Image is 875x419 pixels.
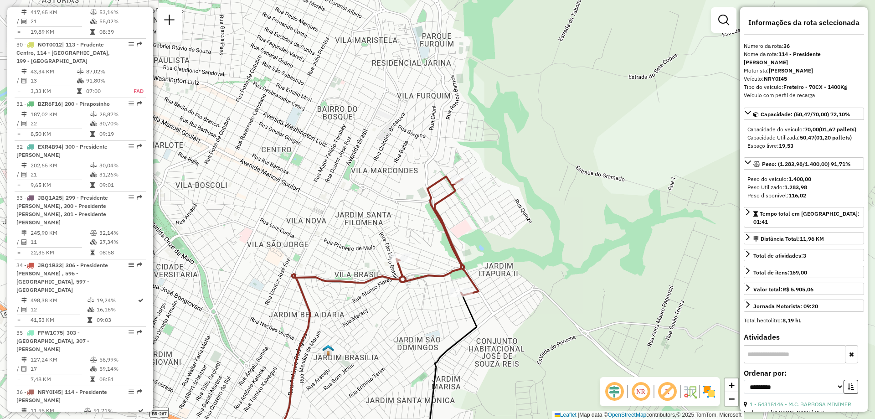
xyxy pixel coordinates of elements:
[753,210,860,225] span: Tempo total em [GEOGRAPHIC_DATA]: 01:41
[744,232,864,244] a: Distância Total:11,96 KM
[30,355,90,364] td: 127,24 KM
[30,87,77,96] td: 3,33 KM
[16,181,21,190] td: =
[744,316,864,325] div: Total hectolitro:
[99,129,142,139] td: 09:19
[630,381,652,403] span: Ocultar NR
[129,262,134,268] em: Opções
[21,230,27,236] i: Distância Total
[21,121,27,126] i: Total de Atividades
[30,67,77,76] td: 43,34 KM
[715,11,733,29] a: Exibir filtros
[21,408,27,414] i: Distância Total
[16,329,89,352] span: | 303 - [GEOGRAPHIC_DATA], 307 - [PERSON_NAME]
[38,388,61,395] span: NRY0I45
[129,389,134,394] em: Opções
[30,406,84,415] td: 11,96 KM
[96,296,137,305] td: 19,24%
[77,69,84,74] i: % de utilização do peso
[129,144,134,149] em: Opções
[30,296,87,305] td: 498,38 KM
[90,377,95,382] i: Tempo total em rota
[86,67,124,76] td: 87,02%
[30,27,90,36] td: 19,89 KM
[137,262,142,268] em: Rota exportada
[16,388,107,403] span: | 114 - Presidente [PERSON_NAME]
[578,412,579,418] span: |
[603,381,625,403] span: Ocultar deslocamento
[744,83,864,91] div: Tipo do veículo:
[90,29,95,35] i: Tempo total em rota
[16,129,21,139] td: =
[137,389,142,394] em: Rota exportada
[702,384,716,399] img: Exibir/Ocultar setores
[90,239,97,245] i: % de utilização da cubagem
[16,375,21,384] td: =
[90,19,97,24] i: % de utilização da cubagem
[782,317,801,324] strong: 8,19 hL
[753,302,818,310] div: Jornada Motorista: 09:20
[30,364,90,373] td: 17
[38,262,62,269] span: JBQ1B33
[90,230,97,236] i: % de utilização do peso
[90,163,97,168] i: % de utilização do peso
[744,249,864,261] a: Total de atividades:3
[744,75,864,83] div: Veículo:
[30,181,90,190] td: 9,65 KM
[86,87,124,96] td: 07:00
[16,100,110,107] span: 31 -
[129,330,134,335] em: Opções
[747,176,811,182] span: Peso do veículo:
[137,144,142,149] em: Rota exportada
[99,355,142,364] td: 56,99%
[138,408,144,414] i: Rota otimizada
[129,101,134,106] em: Opções
[99,375,142,384] td: 08:51
[744,283,864,295] a: Valor total:R$ 5.905,06
[30,129,90,139] td: 8,50 KM
[747,142,860,150] div: Espaço livre:
[99,119,142,128] td: 30,70%
[137,41,142,47] em: Rota exportada
[683,384,697,399] img: Fluxo de ruas
[16,170,21,179] td: /
[16,87,21,96] td: =
[77,88,82,94] i: Tempo total em rota
[744,409,864,417] div: Endereço: [PERSON_NAME] 759
[16,27,21,36] td: =
[99,110,142,119] td: 28,87%
[90,121,97,126] i: % de utilização da cubagem
[744,122,864,154] div: Capacidade: (50,47/70,00) 72,10%
[16,143,108,158] span: 32 -
[16,262,108,293] span: | 306 - Presidente [PERSON_NAME] , 596 - [GEOGRAPHIC_DATA], 597 - [GEOGRAPHIC_DATA]
[90,366,97,372] i: % de utilização da cubagem
[30,248,90,257] td: 22,35 KM
[30,238,90,247] td: 11
[16,41,110,64] span: 30 -
[90,131,95,137] i: Tempo total em rota
[137,101,142,106] em: Rota exportada
[30,170,90,179] td: 21
[16,329,89,352] span: 35 -
[90,10,97,15] i: % de utilização do peso
[322,344,334,356] img: Fads
[21,298,27,303] i: Distância Total
[744,91,864,99] div: Veículo com perfil de recarga
[764,75,787,82] strong: NRY0I45
[783,42,790,49] strong: 36
[800,134,814,141] strong: 50,47
[77,78,84,83] i: % de utilização da cubagem
[21,78,27,83] i: Total de Atividades
[21,366,27,372] i: Total de Atividades
[744,108,864,120] a: Capacidade: (50,47/70,00) 72,10%
[99,181,142,190] td: 09:01
[21,10,27,15] i: Distância Total
[87,298,94,303] i: % de utilização do peso
[725,392,738,406] a: Zoom out
[99,248,142,257] td: 08:58
[16,41,110,64] span: | 113 - Prudente Centro, 114 - [GEOGRAPHIC_DATA], 199 - [GEOGRAPHIC_DATA]
[90,112,97,117] i: % de utilização do peso
[99,228,142,238] td: 32,14%
[16,248,21,257] td: =
[16,364,21,373] td: /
